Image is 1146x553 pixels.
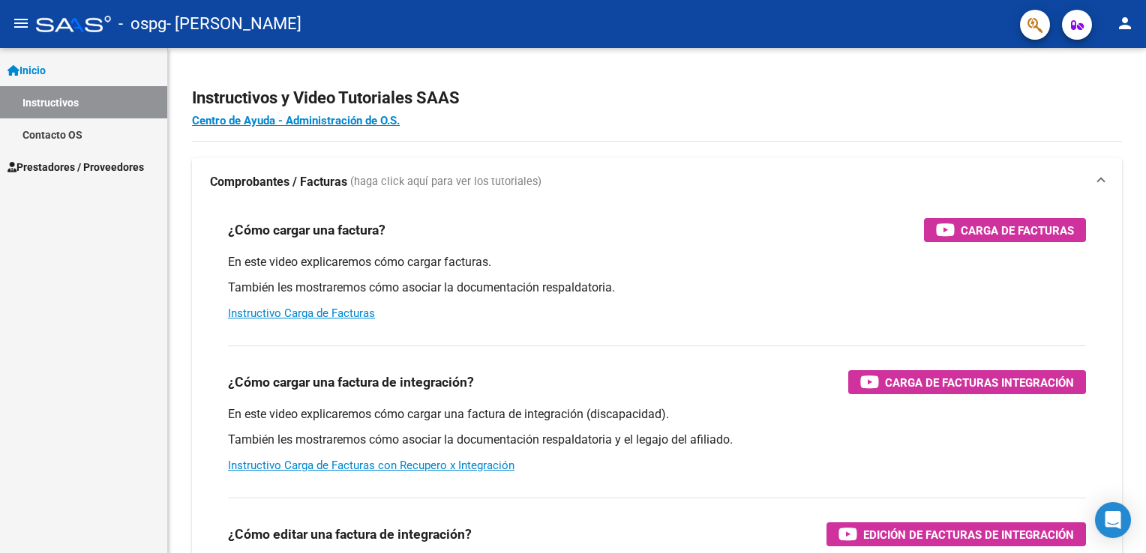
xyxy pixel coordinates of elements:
[1116,14,1134,32] mat-icon: person
[166,7,301,40] span: - [PERSON_NAME]
[1095,502,1131,538] div: Open Intercom Messenger
[924,218,1086,242] button: Carga de Facturas
[961,221,1074,240] span: Carga de Facturas
[228,372,474,393] h3: ¿Cómo cargar una factura de integración?
[350,174,541,190] span: (haga click aquí para ver los tutoriales)
[885,373,1074,392] span: Carga de Facturas Integración
[192,84,1122,112] h2: Instructivos y Video Tutoriales SAAS
[228,279,1086,296] p: También les mostraremos cómo asociar la documentación respaldatoria.
[228,406,1086,423] p: En este video explicaremos cómo cargar una factura de integración (discapacidad).
[228,432,1086,448] p: También les mostraremos cómo asociar la documentación respaldatoria y el legajo del afiliado.
[7,62,46,79] span: Inicio
[210,174,347,190] strong: Comprobantes / Facturas
[826,522,1086,546] button: Edición de Facturas de integración
[192,114,400,127] a: Centro de Ayuda - Administración de O.S.
[228,254,1086,271] p: En este video explicaremos cómo cargar facturas.
[12,14,30,32] mat-icon: menu
[192,158,1122,206] mat-expansion-panel-header: Comprobantes / Facturas (haga click aquí para ver los tutoriales)
[228,306,375,320] a: Instructivo Carga de Facturas
[228,459,514,472] a: Instructivo Carga de Facturas con Recupero x Integración
[863,525,1074,544] span: Edición de Facturas de integración
[228,220,385,241] h3: ¿Cómo cargar una factura?
[7,159,144,175] span: Prestadores / Proveedores
[118,7,166,40] span: - ospg
[848,370,1086,394] button: Carga de Facturas Integración
[228,524,472,545] h3: ¿Cómo editar una factura de integración?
